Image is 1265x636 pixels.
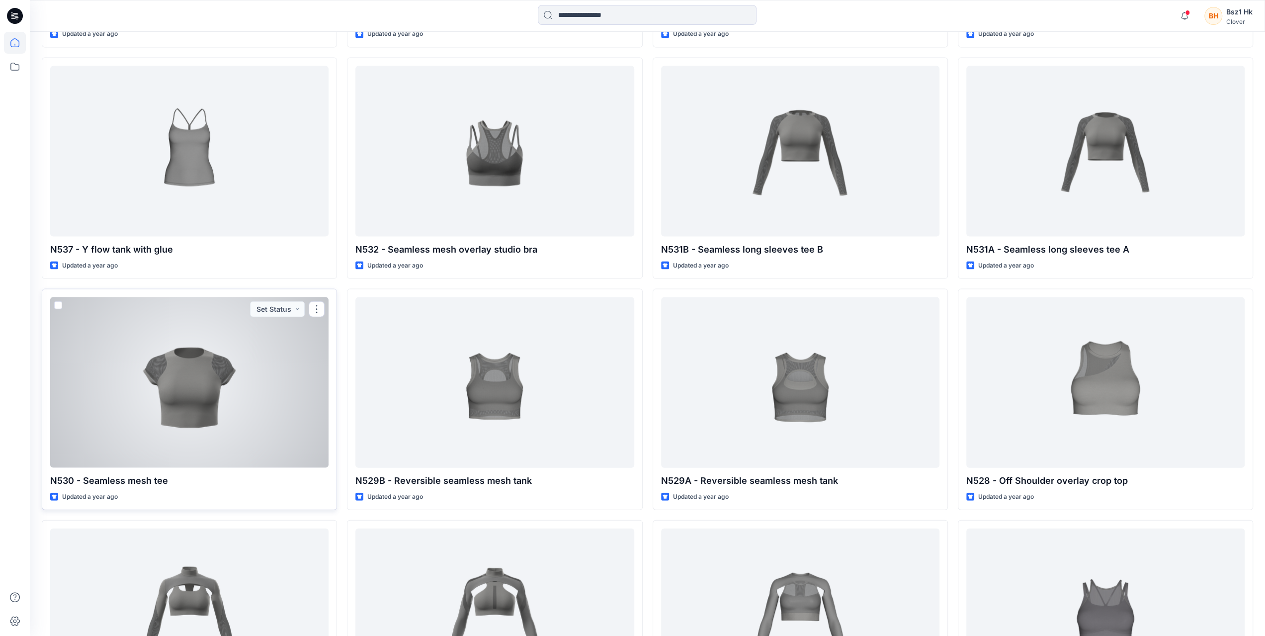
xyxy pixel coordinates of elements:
[1226,6,1253,18] div: Bsz1 Hk
[661,243,939,257] p: N531B - Seamless long sleeves tee B
[62,492,118,502] p: Updated a year ago
[367,29,423,39] p: Updated a year ago
[966,66,1245,237] a: N531A - Seamless long sleeves tee A
[673,29,729,39] p: Updated a year ago
[966,243,1245,257] p: N531A - Seamless long sleeves tee A
[355,243,634,257] p: N532 - Seamless mesh overlay studio bra
[355,66,634,237] a: N532 - Seamless mesh overlay studio bra
[50,297,329,468] a: N530 - Seamless mesh tee
[1226,18,1253,25] div: Clover
[966,297,1245,468] a: N528 - Off Shoulder overlay crop top
[50,474,329,488] p: N530 - Seamless mesh tee
[355,474,634,488] p: N529B - Reversible seamless mesh tank
[673,492,729,502] p: Updated a year ago
[661,297,939,468] a: N529A - Reversible seamless mesh tank
[355,297,634,468] a: N529B - Reversible seamless mesh tank
[966,474,1245,488] p: N528 - Off Shoulder overlay crop top
[62,29,118,39] p: Updated a year ago
[50,66,329,237] a: N537 - Y flow tank with glue
[978,261,1034,271] p: Updated a year ago
[367,492,423,502] p: Updated a year ago
[978,29,1034,39] p: Updated a year ago
[1204,7,1222,25] div: BH
[661,474,939,488] p: N529A - Reversible seamless mesh tank
[661,66,939,237] a: N531B - Seamless long sleeves tee B
[673,261,729,271] p: Updated a year ago
[62,261,118,271] p: Updated a year ago
[367,261,423,271] p: Updated a year ago
[50,243,329,257] p: N537 - Y flow tank with glue
[978,492,1034,502] p: Updated a year ago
